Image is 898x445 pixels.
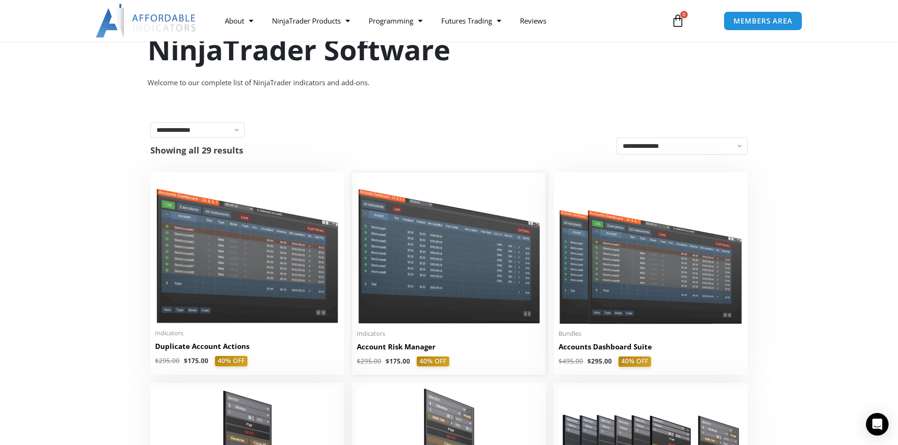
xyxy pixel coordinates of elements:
span: $ [155,356,159,365]
h2: Accounts Dashboard Suite [559,342,743,352]
a: Reviews [511,10,556,32]
div: Welcome to our complete list of NinjaTrader indicators and add-ons. [148,76,751,89]
h1: NinjaTrader Software [148,30,751,69]
a: Accounts Dashboard Suite [559,342,743,356]
img: LogoAI [96,4,197,38]
a: Futures Trading [432,10,511,32]
span: $ [559,357,562,365]
span: Bundles [559,330,743,338]
bdi: 175.00 [386,357,410,365]
bdi: 295.00 [155,356,180,365]
span: 40% OFF [417,356,449,367]
span: MEMBERS AREA [733,17,792,24]
nav: Menu [215,10,660,32]
span: Indicators [155,329,339,337]
a: NinjaTrader Products [263,10,359,32]
select: Shop order [617,138,748,155]
h2: Account Risk Manager [357,342,541,352]
h2: Duplicate Account Actions [155,341,339,351]
span: 0 [680,11,688,18]
span: $ [587,357,591,365]
span: Indicators [357,330,541,338]
img: Duplicate Account Actions [155,177,339,324]
a: Programming [359,10,432,32]
div: Open Intercom Messenger [866,413,889,436]
img: Accounts Dashboard Suite [559,177,743,324]
span: $ [184,356,188,365]
bdi: 495.00 [559,357,583,365]
a: About [215,10,263,32]
a: 0 [657,7,699,34]
img: Account Risk Manager [357,177,541,324]
a: Duplicate Account Actions [155,341,339,356]
a: MEMBERS AREA [724,11,802,31]
bdi: 295.00 [587,357,612,365]
span: 40% OFF [618,356,651,367]
bdi: 295.00 [357,357,381,365]
p: Showing all 29 results [150,146,243,154]
span: $ [357,357,361,365]
a: Account Risk Manager [357,342,541,356]
span: $ [386,357,389,365]
bdi: 175.00 [184,356,208,365]
span: 40% OFF [215,356,247,366]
